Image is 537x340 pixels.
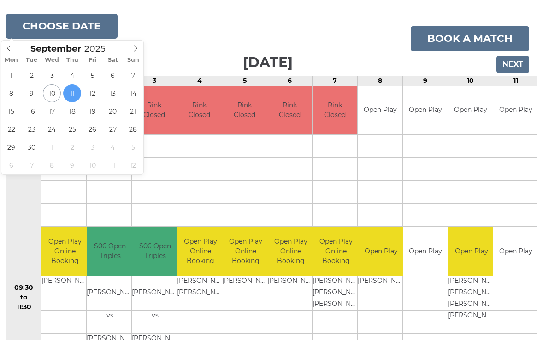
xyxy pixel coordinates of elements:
span: October 9, 2025 [63,156,81,174]
td: 7 [313,76,358,86]
span: September 7, 2025 [124,66,142,84]
span: September 4, 2025 [63,66,81,84]
button: Choose date [6,14,118,39]
span: September 3, 2025 [43,66,61,84]
span: Sat [103,57,123,63]
span: Wed [42,57,62,63]
span: September 1, 2025 [2,66,20,84]
td: [PERSON_NAME] [448,287,495,299]
td: [PERSON_NAME] (G) [358,276,404,287]
td: [PERSON_NAME] [177,287,224,299]
td: 5 [222,76,267,86]
td: Open Play [403,86,448,135]
span: Thu [62,57,83,63]
span: September 25, 2025 [63,120,81,138]
span: October 6, 2025 [2,156,20,174]
td: Open Play [358,86,402,135]
td: 6 [267,76,313,86]
td: [PERSON_NAME] [448,310,495,322]
a: Book a match [411,26,529,51]
span: October 8, 2025 [43,156,61,174]
td: Open Play Online Booking [267,227,314,276]
span: September 20, 2025 [104,102,122,120]
span: September 17, 2025 [43,102,61,120]
td: [PERSON_NAME] [132,287,178,299]
td: [PERSON_NAME] [448,276,495,287]
span: September 6, 2025 [104,66,122,84]
td: Open Play [448,86,493,135]
span: September 21, 2025 [124,102,142,120]
td: [PERSON_NAME] [448,299,495,310]
span: October 4, 2025 [104,138,122,156]
span: September 26, 2025 [83,120,101,138]
input: Next [496,56,529,73]
span: October 3, 2025 [83,138,101,156]
td: [PERSON_NAME] [222,276,269,287]
span: September 2, 2025 [23,66,41,84]
span: October 10, 2025 [83,156,101,174]
td: Rink Closed [177,86,222,135]
td: vs [132,310,178,322]
td: Open Play [403,227,448,276]
span: October 1, 2025 [43,138,61,156]
td: [PERSON_NAME] [267,276,314,287]
td: [PERSON_NAME] [313,276,359,287]
span: October 12, 2025 [124,156,142,174]
td: [PERSON_NAME] [313,299,359,310]
td: Rink Closed [267,86,312,135]
td: Open Play Online Booking [41,227,88,276]
td: [PERSON_NAME] [313,287,359,299]
span: September 9, 2025 [23,84,41,102]
td: Open Play [358,227,404,276]
span: September 18, 2025 [63,102,81,120]
span: October 2, 2025 [63,138,81,156]
td: Open Play [448,227,495,276]
span: September 11, 2025 [63,84,81,102]
td: 8 [358,76,403,86]
span: Sun [123,57,143,63]
span: October 5, 2025 [124,138,142,156]
span: October 11, 2025 [104,156,122,174]
span: September 29, 2025 [2,138,20,156]
span: September 24, 2025 [43,120,61,138]
td: Rink Closed [132,86,177,135]
span: September 19, 2025 [83,102,101,120]
span: September 22, 2025 [2,120,20,138]
span: September 14, 2025 [124,84,142,102]
td: 10 [448,76,493,86]
span: September 23, 2025 [23,120,41,138]
td: 4 [177,76,222,86]
span: October 7, 2025 [23,156,41,174]
span: Fri [83,57,103,63]
td: [PERSON_NAME] [41,276,88,287]
span: Mon [1,57,22,63]
td: 9 [403,76,448,86]
td: S06 Open Triples [132,227,178,276]
td: Open Play Online Booking [313,227,359,276]
td: 3 [132,76,177,86]
td: S06 Open Triples [87,227,133,276]
td: Open Play Online Booking [222,227,269,276]
td: Open Play Online Booking [177,227,224,276]
span: September 5, 2025 [83,66,101,84]
td: [PERSON_NAME] [87,287,133,299]
span: September 8, 2025 [2,84,20,102]
td: [PERSON_NAME] [177,276,224,287]
span: September 30, 2025 [23,138,41,156]
span: September 15, 2025 [2,102,20,120]
span: September 28, 2025 [124,120,142,138]
span: September 12, 2025 [83,84,101,102]
span: September 10, 2025 [43,84,61,102]
span: September 16, 2025 [23,102,41,120]
td: vs [87,310,133,322]
span: Scroll to increment [30,45,81,53]
input: Scroll to increment [81,43,117,54]
span: September 27, 2025 [104,120,122,138]
span: September 13, 2025 [104,84,122,102]
span: Tue [22,57,42,63]
td: Rink Closed [222,86,267,135]
td: Rink Closed [313,86,357,135]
